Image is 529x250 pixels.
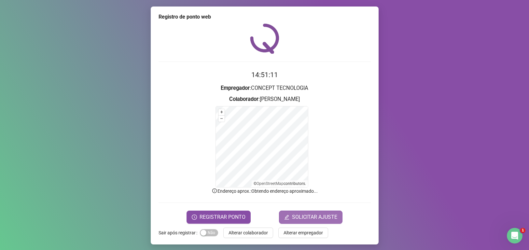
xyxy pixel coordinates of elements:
[520,228,525,233] span: 1
[257,181,284,186] a: OpenStreetMap
[279,211,342,224] button: editSOLICITAR AJUSTE
[507,228,522,243] iframe: Intercom live chat
[218,109,225,115] button: +
[221,85,250,91] strong: Empregador
[159,95,371,104] h3: : [PERSON_NAME]
[251,71,278,79] time: 14:51:11
[159,187,371,195] p: Endereço aprox. : Obtendo endereço aproximado...
[192,215,197,220] span: clock-circle
[292,213,337,221] span: SOLICITAR AJUSTE
[284,229,323,236] span: Alterar empregador
[250,23,279,54] img: QRPoint
[187,211,251,224] button: REGISTRAR PONTO
[218,116,225,122] button: –
[284,215,289,220] span: edit
[278,228,328,238] button: Alterar empregador
[223,228,273,238] button: Alterar colaborador
[200,213,245,221] span: REGISTRAR PONTO
[159,13,371,21] div: Registro de ponto web
[254,181,306,186] li: © contributors.
[229,96,258,102] strong: Colaborador
[159,228,200,238] label: Sair após registrar
[212,188,217,194] span: info-circle
[159,84,371,92] h3: : CONCEPT TECNOLOGIA
[229,229,268,236] span: Alterar colaborador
